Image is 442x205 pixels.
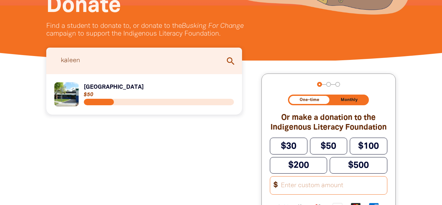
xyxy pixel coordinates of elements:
[288,95,369,105] div: Donation frequency
[288,161,309,169] span: $200
[335,82,340,87] button: Navigate to step 3 of 3 to enter your payment details
[182,23,244,29] em: Busking For Change
[300,98,319,102] span: One-time
[270,179,278,192] span: $
[54,82,234,107] div: Paginated content
[310,138,348,154] button: $50
[226,56,236,66] i: search
[46,22,273,38] p: Find a student to donate to, or donate to the campaign to support the Indigenous Literacy Foundat...
[277,177,387,194] input: Enter custom amount
[348,161,369,169] span: $500
[270,157,327,174] button: $200
[331,96,368,104] button: Monthly
[270,113,387,132] h2: Or make a donation to the Indigenous Literacy Foundation
[358,142,379,150] span: $100
[341,98,358,102] span: Monthly
[270,138,307,154] button: $30
[281,142,296,150] span: $30
[289,96,329,104] button: One-time
[326,82,331,87] button: Navigate to step 2 of 3 to enter your details
[321,142,336,150] span: $50
[350,138,387,154] button: $100
[317,82,322,87] button: Navigate to step 1 of 3 to enter your donation amount
[330,157,387,174] button: $500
